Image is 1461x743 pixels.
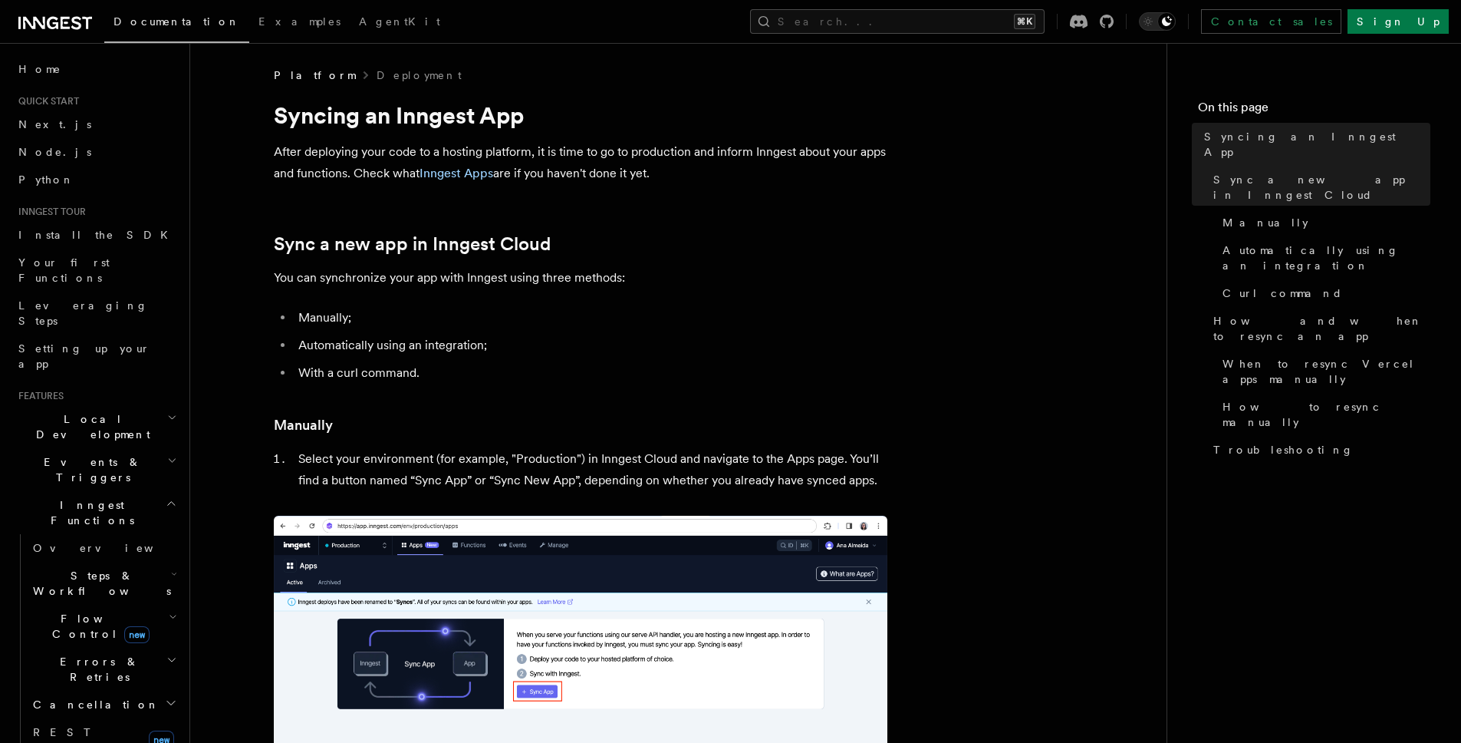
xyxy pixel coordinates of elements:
[12,221,180,249] a: Install the SDK
[12,335,180,378] a: Setting up your app
[12,138,180,166] a: Node.js
[1213,313,1430,344] span: How and when to resync an app
[27,648,180,691] button: Errors & Retries
[114,15,240,28] span: Documentation
[1014,14,1035,29] kbd: ⌘K
[274,233,551,255] a: Sync a new app in Inngest Cloud
[27,562,180,605] button: Steps & Workflows
[1207,436,1430,464] a: Troubleshooting
[12,249,180,292] a: Your first Functions
[1216,350,1430,393] a: When to resync Vercel apps manually
[27,691,180,718] button: Cancellation
[1222,356,1430,387] span: When to resync Vercel apps manually
[377,68,462,83] a: Deployment
[27,534,180,562] a: Overview
[27,611,169,642] span: Flow Control
[18,299,148,327] span: Leveraging Steps
[12,405,180,448] button: Local Development
[1207,166,1430,209] a: Sync a new app in Inngest Cloud
[124,626,150,643] span: new
[1213,172,1430,203] span: Sync a new app in Inngest Cloud
[1213,442,1354,457] span: Troubleshooting
[27,605,180,648] button: Flow Controlnew
[1216,209,1430,236] a: Manually
[274,68,355,83] span: Platform
[1201,9,1341,34] a: Contact sales
[12,292,180,335] a: Leveraging Steps
[1222,399,1430,430] span: How to resync manually
[274,141,887,184] p: After deploying your code to a hosting platform, it is time to go to production and inform Innges...
[1204,129,1430,160] span: Syncing an Inngest App
[12,206,86,218] span: Inngest tour
[104,5,249,43] a: Documentation
[294,335,887,356] li: Automatically using an integration;
[1216,393,1430,436] a: How to resync manually
[249,5,350,41] a: Examples
[18,118,91,130] span: Next.js
[1347,9,1449,34] a: Sign Up
[274,414,333,436] a: Manually
[12,95,79,107] span: Quick start
[18,256,110,284] span: Your first Functions
[1198,98,1430,123] h4: On this page
[350,5,449,41] a: AgentKit
[18,61,61,77] span: Home
[18,146,91,158] span: Node.js
[1216,279,1430,307] a: Curl command
[12,390,64,402] span: Features
[1222,243,1430,273] span: Automatically using an integration
[294,362,887,384] li: With a curl command.
[12,411,167,442] span: Local Development
[1198,123,1430,166] a: Syncing an Inngest App
[27,568,171,599] span: Steps & Workflows
[12,55,180,83] a: Home
[27,654,166,685] span: Errors & Retries
[1222,286,1343,301] span: Curl command
[18,173,74,186] span: Python
[18,342,150,370] span: Setting up your app
[12,491,180,534] button: Inngest Functions
[1216,236,1430,279] a: Automatically using an integration
[12,111,180,138] a: Next.js
[1207,307,1430,350] a: How and when to resync an app
[258,15,341,28] span: Examples
[12,166,180,193] a: Python
[12,454,167,485] span: Events & Triggers
[1139,12,1176,31] button: Toggle dark mode
[294,448,887,491] li: Select your environment (for example, "Production") in Inngest Cloud and navigate to the Apps pag...
[420,166,493,180] a: Inngest Apps
[294,307,887,329] li: Manually;
[12,497,166,528] span: Inngest Functions
[274,101,887,129] h1: Syncing an Inngest App
[18,229,177,241] span: Install the SDK
[27,697,160,712] span: Cancellation
[1222,215,1308,230] span: Manually
[33,542,191,554] span: Overview
[12,448,180,491] button: Events & Triggers
[750,9,1045,34] button: Search...⌘K
[274,267,887,289] p: You can synchronize your app with Inngest using three methods:
[359,15,440,28] span: AgentKit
